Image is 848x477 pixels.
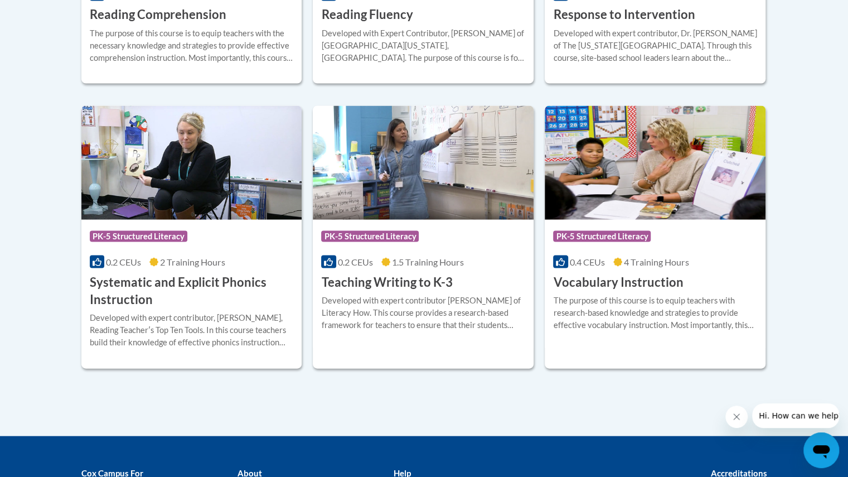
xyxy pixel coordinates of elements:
[313,105,534,368] a: Course LogoPK-5 Structured Literacy0.2 CEUs1.5 Training Hours Teaching Writing to K-3Developed wi...
[7,8,90,17] span: Hi. How can we help?
[553,273,683,291] h3: Vocabulary Instruction
[752,403,839,428] iframe: Message from company
[321,273,452,291] h3: Teaching Writing to K-3
[90,311,294,348] div: Developed with expert contributor, [PERSON_NAME], Reading Teacherʹs Top Ten Tools. In this course...
[90,27,294,64] div: The purpose of this course is to equip teachers with the necessary knowledge and strategies to pr...
[313,105,534,219] img: Course Logo
[570,256,605,267] span: 0.4 CEUs
[321,230,419,242] span: PK-5 Structured Literacy
[81,105,302,219] img: Course Logo
[553,230,651,242] span: PK-5 Structured Literacy
[803,432,839,468] iframe: Button to launch messaging window
[90,6,226,23] h3: Reading Comprehension
[321,27,525,64] div: Developed with Expert Contributor, [PERSON_NAME] of [GEOGRAPHIC_DATA][US_STATE], [GEOGRAPHIC_DATA...
[338,256,373,267] span: 0.2 CEUs
[106,256,141,267] span: 0.2 CEUs
[321,6,413,23] h3: Reading Fluency
[545,105,765,368] a: Course LogoPK-5 Structured Literacy0.4 CEUs4 Training Hours Vocabulary InstructionThe purpose of ...
[160,256,225,267] span: 2 Training Hours
[90,230,187,242] span: PK-5 Structured Literacy
[81,105,302,368] a: Course LogoPK-5 Structured Literacy0.2 CEUs2 Training Hours Systematic and Explicit Phonics Instr...
[725,406,748,428] iframe: Close message
[624,256,689,267] span: 4 Training Hours
[553,6,695,23] h3: Response to Intervention
[90,273,294,308] h3: Systematic and Explicit Phonics Instruction
[553,27,757,64] div: Developed with expert contributor, Dr. [PERSON_NAME] of The [US_STATE][GEOGRAPHIC_DATA]. Through ...
[553,294,757,331] div: The purpose of this course is to equip teachers with research-based knowledge and strategies to p...
[321,294,525,331] div: Developed with expert contributor [PERSON_NAME] of Literacy How. This course provides a research-...
[392,256,464,267] span: 1.5 Training Hours
[545,105,765,219] img: Course Logo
